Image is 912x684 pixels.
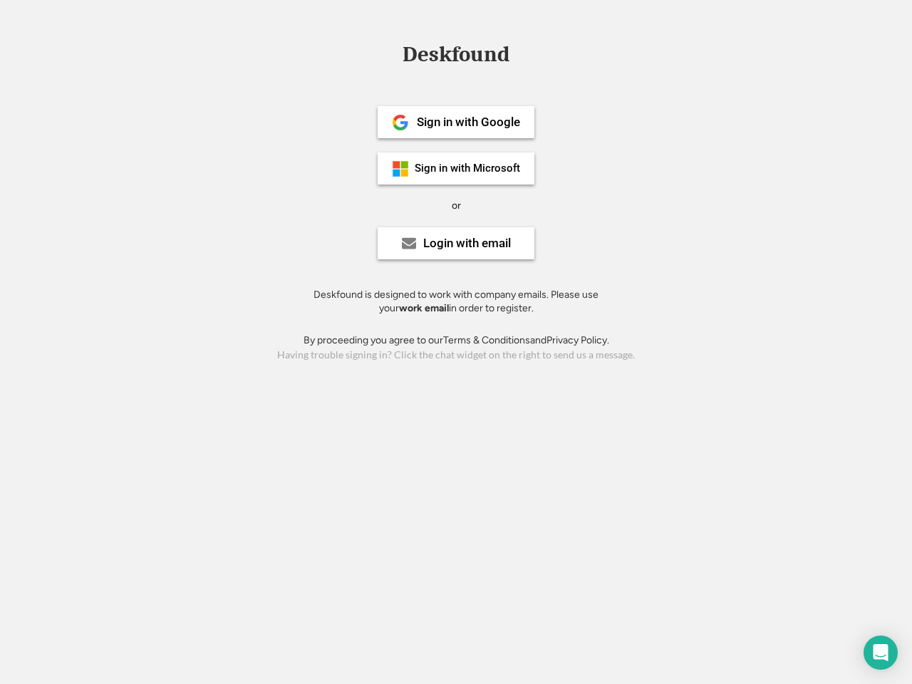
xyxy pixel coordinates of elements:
div: Deskfound is designed to work with company emails. Please use your in order to register. [296,288,616,316]
img: ms-symbollockup_mssymbol_19.png [392,160,409,177]
a: Privacy Policy. [546,334,609,346]
img: 1024px-Google__G__Logo.svg.png [392,114,409,131]
a: Terms & Conditions [443,334,530,346]
div: Open Intercom Messenger [864,636,898,670]
div: Deskfound [395,43,517,66]
div: By proceeding you agree to our and [304,333,609,348]
div: Sign in with Microsoft [415,163,520,174]
div: or [452,199,461,213]
strong: work email [399,302,449,314]
div: Login with email [423,237,511,249]
div: Sign in with Google [417,116,520,128]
